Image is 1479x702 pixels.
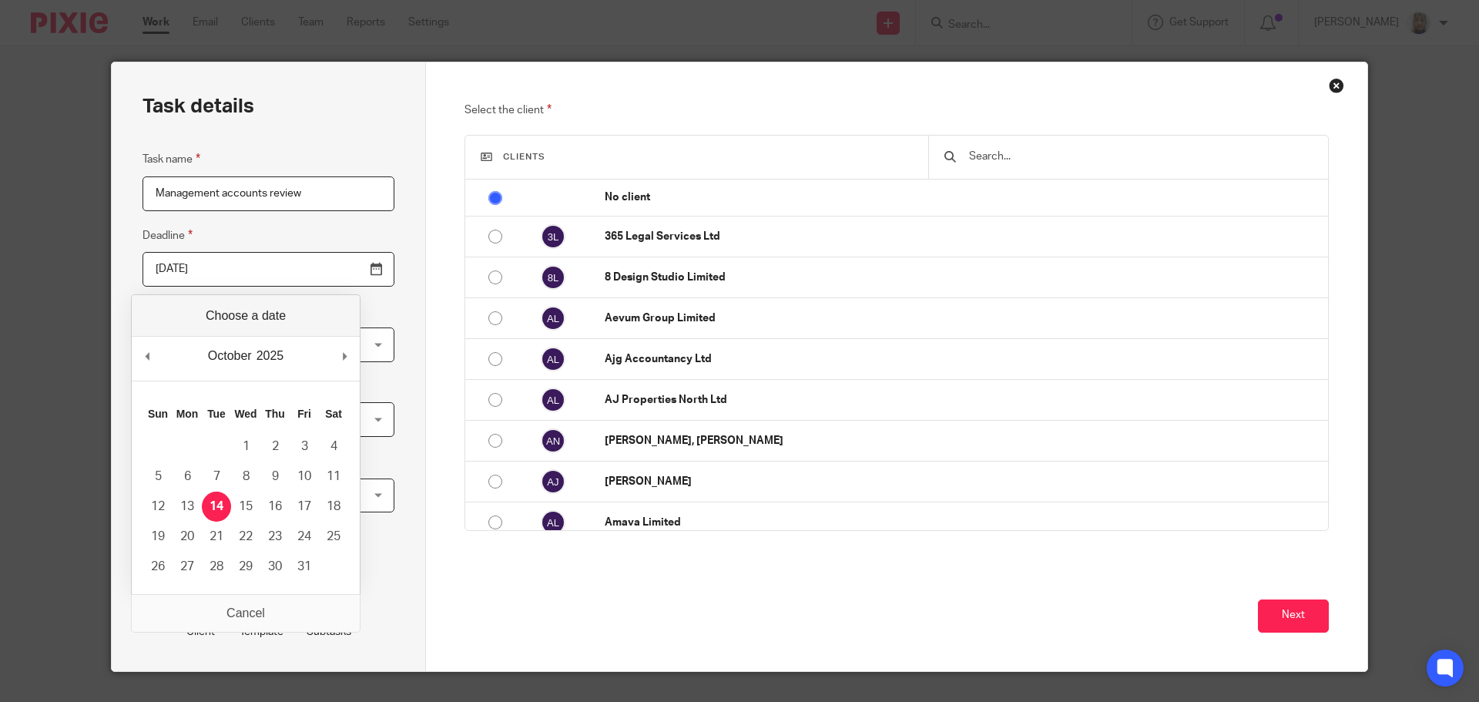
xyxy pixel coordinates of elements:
p: 365 Legal Services Ltd [605,229,1320,244]
p: [PERSON_NAME], [PERSON_NAME] [605,433,1320,448]
p: Select the client [464,101,1330,119]
abbr: Friday [297,408,311,420]
input: Search... [968,148,1313,165]
p: Subtasks [307,624,351,640]
label: Task name [143,150,200,168]
button: 18 [319,492,348,522]
button: Next [1258,600,1329,633]
div: 2025 [254,344,287,368]
p: Amava Limited [605,515,1320,530]
button: 24 [290,522,319,552]
button: 30 [260,552,290,582]
label: Deadline [143,227,193,244]
div: 1 [186,589,216,620]
abbr: Thursday [265,408,284,420]
button: 11 [319,462,348,492]
div: October [206,344,254,368]
button: 17 [290,492,319,522]
button: 2 [260,432,290,462]
button: 9 [260,462,290,492]
p: [PERSON_NAME] [605,474,1320,489]
img: svg%3E [541,347,565,371]
img: svg%3E [541,306,565,331]
button: 7 [202,462,231,492]
abbr: Monday [176,408,198,420]
button: 23 [260,522,290,552]
button: Next Month [337,344,352,368]
div: Close this dialog window [1329,78,1344,93]
button: 29 [231,552,260,582]
p: Aevum Group Limited [605,311,1320,326]
h2: Task details [143,93,254,119]
button: 8 [231,462,260,492]
input: Task name [143,176,394,211]
button: 28 [202,552,231,582]
p: AJ Properties North Ltd [605,392,1320,408]
img: svg%3E [541,265,565,290]
button: 15 [231,492,260,522]
img: svg%3E [541,224,565,249]
button: 25 [319,522,348,552]
button: 16 [260,492,290,522]
button: 3 [290,432,319,462]
p: Client [186,624,215,640]
p: No client [605,190,1320,205]
button: 31 [290,552,319,582]
span: Clients [503,153,545,161]
input: Use the arrow keys to pick a date [143,252,394,287]
div: 3 [314,589,344,620]
button: 12 [143,492,173,522]
button: 19 [143,522,173,552]
abbr: Saturday [325,408,342,420]
abbr: Wednesday [234,408,257,420]
img: svg%3E [541,388,565,412]
p: Ajg Accountancy Ltd [605,351,1320,367]
img: svg%3E [541,428,565,453]
button: 5 [143,462,173,492]
img: svg%3E [541,469,565,494]
button: 4 [319,432,348,462]
abbr: Tuesday [207,408,226,420]
button: 6 [173,462,202,492]
button: 10 [290,462,319,492]
p: Template [240,624,283,640]
button: 1 [231,432,260,462]
button: 21 [202,522,231,552]
button: 14 [202,492,231,522]
button: 27 [173,552,202,582]
abbr: Sunday [148,408,168,420]
button: Previous Month [139,344,155,368]
div: 2 [246,589,277,620]
button: 20 [173,522,202,552]
img: svg%3E [541,510,565,535]
button: 22 [231,522,260,552]
p: 8 Design Studio Limited [605,270,1320,285]
button: 13 [173,492,202,522]
button: 26 [143,552,173,582]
